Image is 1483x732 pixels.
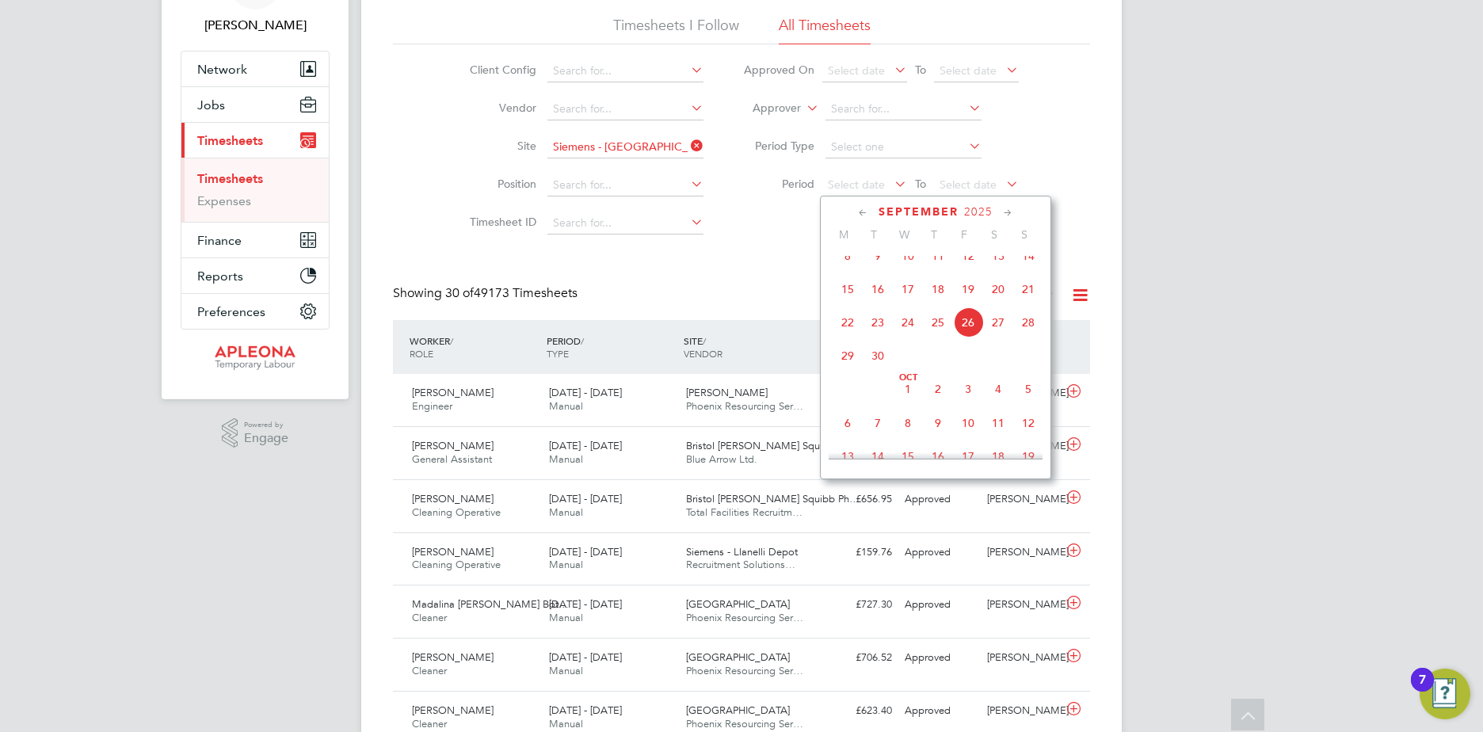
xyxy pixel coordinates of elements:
span: [PERSON_NAME] [412,386,494,399]
span: 13 [833,441,863,471]
li: Timesheets I Follow [613,16,739,44]
span: 20 [983,274,1013,304]
span: Timesheets [197,133,263,148]
span: 18 [983,441,1013,471]
input: Select one [825,136,982,158]
span: 17 [953,441,983,471]
span: 5 [1013,374,1043,404]
span: 25 [923,307,953,337]
label: Vendor [465,101,536,115]
span: 19 [1013,441,1043,471]
div: Showing [393,285,581,302]
span: [PERSON_NAME] [412,439,494,452]
div: [PERSON_NAME] [981,592,1063,618]
span: Select date [940,63,997,78]
span: 1 [893,374,923,404]
label: Period [743,177,814,191]
span: 4 [983,374,1013,404]
span: [GEOGRAPHIC_DATA] [686,597,790,611]
div: Approved [898,539,981,566]
span: 11 [983,408,1013,438]
span: 15 [893,441,923,471]
div: Approved [898,698,981,724]
label: Approved [945,288,1055,303]
div: £213.73 [816,433,898,459]
div: Approved [898,592,981,618]
span: 12 [1013,408,1043,438]
span: Cleaner [412,611,447,624]
div: [PERSON_NAME] [981,539,1063,566]
span: Phoenix Resourcing Ser… [686,717,803,730]
span: 2025 [964,205,993,219]
span: Phoenix Resourcing Ser… [686,611,803,624]
span: [GEOGRAPHIC_DATA] [686,650,790,664]
a: Powered byEngage [222,418,289,448]
span: / [581,334,584,347]
span: Cleaning Operative [412,505,501,519]
span: Bristol [PERSON_NAME] Squibb Ph… [686,492,860,505]
span: Preferences [197,304,265,319]
span: [DATE] - [DATE] [549,492,622,505]
img: apleona-logo-retina.png [215,345,295,371]
span: [GEOGRAPHIC_DATA] [686,703,790,717]
label: Timesheet ID [465,215,536,229]
input: Search for... [547,60,703,82]
span: 10 [953,408,983,438]
span: 30 of [445,285,474,301]
input: Search for... [547,136,703,158]
div: £159.76 [816,539,898,566]
span: 27 [983,307,1013,337]
span: 21 [1013,274,1043,304]
input: Search for... [547,98,703,120]
span: Manual [549,611,583,624]
span: Recruitment Solutions… [686,558,795,571]
span: TYPE [547,347,569,360]
span: Cleaner [412,717,447,730]
div: 7 [1419,680,1426,700]
span: Manual [549,558,583,571]
span: F [949,227,979,242]
span: To [910,173,931,194]
span: Cleaner [412,664,447,677]
span: ROLE [410,347,433,360]
span: [PERSON_NAME] [412,545,494,559]
div: Approved [898,645,981,671]
span: 18 [923,274,953,304]
div: [PERSON_NAME] [981,486,1063,513]
span: Reports [197,269,243,284]
span: Network [197,62,247,77]
span: [DATE] - [DATE] [549,597,622,611]
input: Search for... [825,98,982,120]
label: Site [465,139,536,153]
span: 30 [863,341,893,371]
label: Client Config [465,63,536,77]
span: Manual [549,452,583,466]
a: Expenses [197,193,251,208]
span: [DATE] - [DATE] [549,703,622,717]
span: 23 [863,307,893,337]
button: Preferences [181,294,329,329]
label: Approved On [743,63,814,77]
div: £706.52 [816,645,898,671]
label: Period Type [743,139,814,153]
span: 8 [893,408,923,438]
a: Timesheets [197,171,263,186]
span: 16 [923,441,953,471]
div: Timesheets [181,158,329,222]
span: [DATE] - [DATE] [549,386,622,399]
span: Manual [549,399,583,413]
button: Open Resource Center, 7 new notifications [1420,669,1470,719]
span: Madalina [PERSON_NAME] Bot… [412,597,569,611]
span: Powered by [244,418,288,432]
div: £727.30 [816,592,898,618]
span: T [859,227,889,242]
span: Manual [549,717,583,730]
button: Finance [181,223,329,257]
span: Blue Arrow Ltd. [686,452,757,466]
span: VENDOR [684,347,722,360]
span: 24 [893,307,923,337]
span: 7 [863,408,893,438]
span: 10 [893,241,923,271]
span: 17 [893,274,923,304]
div: £623.40 [816,698,898,724]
